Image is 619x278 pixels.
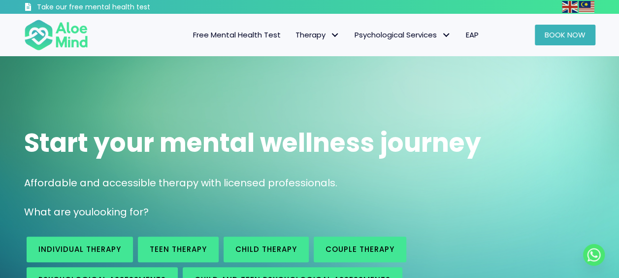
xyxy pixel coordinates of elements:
[24,205,91,219] span: What are you
[458,25,486,45] a: EAP
[288,25,347,45] a: TherapyTherapy: submenu
[235,244,297,254] span: Child Therapy
[347,25,458,45] a: Psychological ServicesPsychological Services: submenu
[24,2,203,14] a: Take our free mental health test
[91,205,149,219] span: looking for?
[355,30,451,40] span: Psychological Services
[466,30,479,40] span: EAP
[138,237,219,262] a: Teen Therapy
[439,28,454,42] span: Psychological Services: submenu
[535,25,595,45] a: Book Now
[193,30,281,40] span: Free Mental Health Test
[545,30,586,40] span: Book Now
[295,30,340,40] span: Therapy
[562,1,578,13] img: en
[27,237,133,262] a: Individual therapy
[24,19,88,51] img: Aloe mind Logo
[326,244,394,254] span: Couple therapy
[37,2,203,12] h3: Take our free mental health test
[38,244,121,254] span: Individual therapy
[328,28,342,42] span: Therapy: submenu
[186,25,288,45] a: Free Mental Health Test
[24,125,481,161] span: Start your mental wellness journey
[150,244,207,254] span: Teen Therapy
[224,237,309,262] a: Child Therapy
[562,1,579,12] a: English
[579,1,595,12] a: Malay
[314,237,406,262] a: Couple therapy
[24,176,595,190] p: Affordable and accessible therapy with licensed professionals.
[579,1,594,13] img: ms
[583,244,605,266] a: Whatsapp
[101,25,486,45] nav: Menu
